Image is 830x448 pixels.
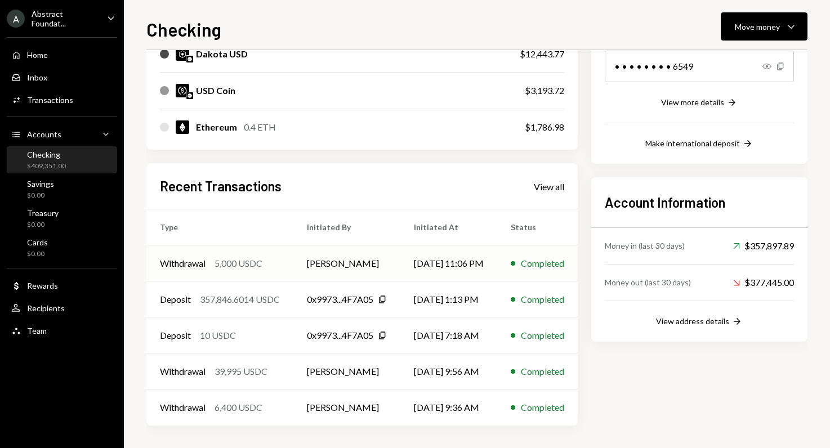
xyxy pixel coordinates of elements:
[27,162,66,171] div: $409,351.00
[196,84,235,97] div: USD Coin
[534,181,564,192] div: View all
[32,9,98,28] div: Abstract Foundat...
[521,329,564,342] div: Completed
[27,249,48,259] div: $0.00
[400,389,497,425] td: [DATE] 9:36 AM
[7,67,117,87] a: Inbox
[400,281,497,317] td: [DATE] 1:13 PM
[196,120,237,134] div: Ethereum
[27,73,47,82] div: Inbox
[525,120,564,134] div: $1,786.98
[7,124,117,144] a: Accounts
[307,293,373,306] div: 0x9973...4F7A05
[497,209,578,245] th: Status
[176,47,189,61] img: DKUSD
[27,191,54,200] div: $0.00
[7,234,117,261] a: Cards$0.00
[7,176,117,203] a: Savings$0.00
[160,293,191,306] div: Deposit
[605,240,685,252] div: Money in (last 30 days)
[735,21,780,33] div: Move money
[7,89,117,110] a: Transactions
[661,97,738,109] button: View more details
[7,205,117,232] a: Treasury$0.00
[27,50,48,60] div: Home
[27,220,59,230] div: $0.00
[520,47,564,61] div: $12,443.77
[733,239,794,253] div: $357,897.89
[7,275,117,295] a: Rewards
[293,389,400,425] td: [PERSON_NAME]
[7,10,25,28] div: A
[7,146,117,173] a: Checking$409,351.00
[176,120,189,134] img: ETH
[534,180,564,192] a: View all
[27,150,66,159] div: Checking
[605,193,794,212] h2: Account Information
[160,177,282,195] h2: Recent Transactions
[7,320,117,341] a: Team
[160,329,191,342] div: Deposit
[244,120,276,134] div: 0.4 ETH
[400,353,497,389] td: [DATE] 9:56 AM
[293,245,400,281] td: [PERSON_NAME]
[605,276,691,288] div: Money out (last 30 days)
[7,298,117,318] a: Recipients
[661,97,724,107] div: View more details
[27,129,61,139] div: Accounts
[721,12,807,41] button: Move money
[27,303,65,313] div: Recipients
[160,401,206,414] div: Withdrawal
[160,365,206,378] div: Withdrawal
[215,257,262,270] div: 5,000 USDC
[160,257,206,270] div: Withdrawal
[196,47,248,61] div: Dakota USD
[521,401,564,414] div: Completed
[525,84,564,97] div: $3,193.72
[200,329,236,342] div: 10 USDC
[521,257,564,270] div: Completed
[200,293,280,306] div: 357,846.6014 USDC
[293,209,400,245] th: Initiated By
[146,18,221,41] h1: Checking
[521,293,564,306] div: Completed
[27,326,47,335] div: Team
[27,208,59,218] div: Treasury
[521,365,564,378] div: Completed
[27,238,48,247] div: Cards
[146,209,293,245] th: Type
[27,179,54,189] div: Savings
[605,51,794,82] div: • • • • • • • • 6549
[7,44,117,65] a: Home
[656,316,729,326] div: View address details
[400,209,497,245] th: Initiated At
[215,365,267,378] div: 39,995 USDC
[645,138,753,150] button: Make international deposit
[176,84,189,97] img: USDC
[186,92,193,99] img: base-mainnet
[733,276,794,289] div: $377,445.00
[645,138,740,148] div: Make international deposit
[27,95,73,105] div: Transactions
[400,245,497,281] td: [DATE] 11:06 PM
[293,353,400,389] td: [PERSON_NAME]
[307,329,373,342] div: 0x9973...4F7A05
[656,316,743,328] button: View address details
[215,401,262,414] div: 6,400 USDC
[27,281,58,290] div: Rewards
[186,56,193,62] img: base-mainnet
[400,317,497,353] td: [DATE] 7:18 AM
